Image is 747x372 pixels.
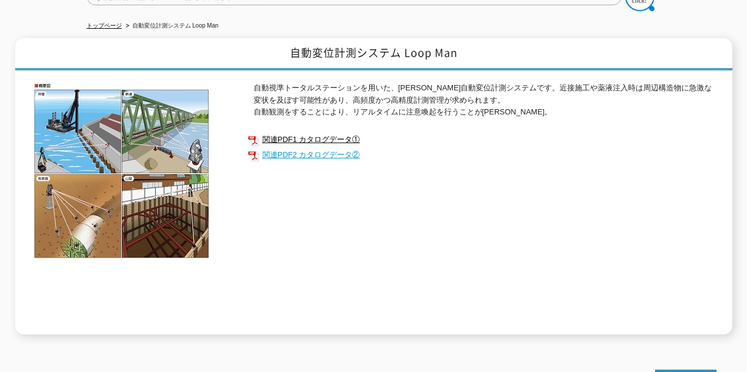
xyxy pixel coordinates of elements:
[31,82,213,259] img: 自動変位計測システム Loop Man
[87,22,122,29] a: トップページ
[254,82,717,119] p: 自動視準トータルステーションを用いた、[PERSON_NAME]自動変位計測システムです。近接施工や薬液注入時は周辺構造物に急激な変状を及ぼす可能性があり、高頻度かつ高精度計測管理が求められます...
[124,20,219,32] li: 自動変位計測システム Loop Man
[15,38,732,70] h1: 自動変位計測システム Loop Man
[248,147,717,163] a: 関連PDF2 カタログデータ②
[248,132,717,147] a: 関連PDF1 カタログデータ①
